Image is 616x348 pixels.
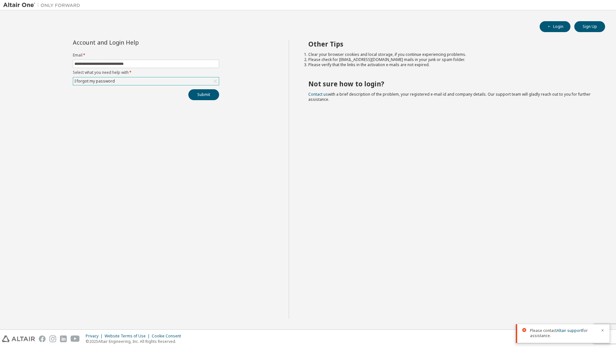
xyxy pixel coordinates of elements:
li: Clear your browser cookies and local storage, if you continue experiencing problems. [308,52,594,57]
div: Account and Login Help [73,40,190,45]
h2: Not sure how to login? [308,80,594,88]
img: Altair One [3,2,83,8]
li: Please check for [EMAIL_ADDRESS][DOMAIN_NAME] mails in your junk or spam folder. [308,57,594,62]
a: Contact us [308,91,328,97]
img: instagram.svg [49,335,56,342]
span: with a brief description of the problem, your registered e-mail id and company details. Our suppo... [308,91,591,102]
img: altair_logo.svg [2,335,35,342]
div: Cookie Consent [152,334,185,339]
a: Altair support [557,328,582,333]
label: Email [73,53,219,58]
label: Select what you need help with [73,70,219,75]
li: Please verify that the links in the activation e-mails are not expired. [308,62,594,67]
div: Website Terms of Use [105,334,152,339]
div: I forgot my password [73,78,116,85]
img: youtube.svg [71,335,80,342]
button: Login [540,21,570,32]
h2: Other Tips [308,40,594,48]
div: Privacy [86,334,105,339]
button: Sign Up [574,21,605,32]
button: Submit [188,89,219,100]
img: facebook.svg [39,335,46,342]
span: Please contact for assistance. [530,328,597,338]
div: I forgot my password [73,77,219,85]
img: linkedin.svg [60,335,67,342]
p: © 2025 Altair Engineering, Inc. All Rights Reserved. [86,339,185,344]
